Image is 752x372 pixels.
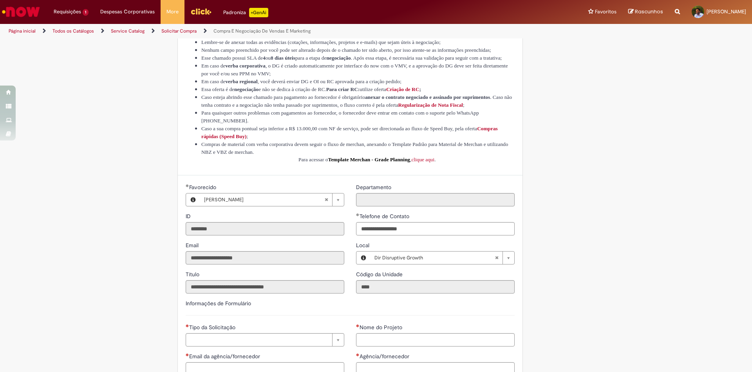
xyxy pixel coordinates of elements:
[628,8,663,16] a: Rascunhos
[374,252,495,264] span: Dir Disruptive Growth
[234,86,258,92] span: negociação
[258,78,401,84] span: , você deverá enviar DG e OI ou RC aprovada para a criação pedido;
[54,8,81,16] span: Requisições
[201,55,263,61] span: Esse chamado possui SLA de
[204,193,324,206] span: [PERSON_NAME]
[1,4,41,20] img: ServiceNow
[186,222,344,235] input: ID
[186,251,344,264] input: Email
[411,157,434,162] a: clique aqui
[201,47,491,53] span: Nenhum campo preenchido por você pode ser alterado depois de o chamado ter sido aberto, por isso ...
[410,157,411,162] span: ,
[356,333,515,346] input: Nome do Projeto
[371,252,514,264] a: Dir Disruptive GrowthLimpar campo Local
[201,110,479,124] span: Para quaisquer outros problemas com pagamentos ao fornecedor, o fornecedor deve entrar em contato...
[201,78,225,84] span: Em caso de
[249,8,268,17] p: +GenAi
[200,193,344,206] a: [PERSON_NAME]Limpar campo Favorecido
[707,8,746,15] span: [PERSON_NAME]
[9,28,36,34] a: Página inicial
[398,101,463,108] a: Regularização de Nota Fiscal
[356,184,393,191] span: Somente leitura - Departamento
[201,39,441,45] span: Lembre-se de anexar todas as evidências (cotações, informações, projetos e e-mails) que sejam úte...
[356,353,360,356] span: Necessários
[360,213,411,220] span: Telefone de Contato
[356,270,404,278] label: Somente leitura - Código da Unidade
[111,28,145,34] a: Service Catalog
[360,86,386,92] span: utilize oferta
[190,5,211,17] img: click_logo_yellow_360x200.png
[360,324,404,331] span: Nome do Projeto
[223,8,268,17] div: Padroniza
[356,242,371,249] span: Local
[201,63,225,69] span: Em caso de
[356,183,393,191] label: Somente leitura - Departamento
[326,86,360,92] span: Para criar RC:
[186,333,344,346] a: Limpar campo Tipo da Solicitação
[419,86,421,92] span: ;
[201,126,477,131] span: Caso a sua compra pontual seja inferior a R$ 13.000,00 com NF de serviço, pode ser direcionada ao...
[201,86,234,92] span: Essa oferta é de
[595,8,616,16] span: Favoritos
[360,353,411,360] span: Agência/fornecedor
[201,63,508,77] span: , o DG é criado automaticamente por interface do now com o VMV, e a aprovação do DG deve ser feit...
[328,157,410,162] span: Template Merchan - Grade Planning
[635,8,663,15] span: Rascunhos
[258,86,326,92] span: e não se dedica à criação de RC.
[356,213,360,216] span: Obrigatório Preenchido
[356,324,360,327] span: Necessários
[189,184,218,191] span: Necessários - Favorecido
[186,300,251,307] label: Informações de Formulário
[356,280,515,294] input: Código da Unidade
[201,141,508,155] span: Compras de material com verba corporativa devem seguir o fluxo de merchan, anexando o Template Pa...
[225,63,266,69] span: verba corporativa
[186,353,189,356] span: Necessários
[247,133,248,139] span: ;
[263,55,266,61] span: 4
[201,125,498,140] a: Compras rápidas (Speed Buy)
[356,271,404,278] span: Somente leitura - Código da Unidade
[186,280,344,294] input: Título
[186,212,192,220] label: Somente leitura - ID
[225,78,257,84] span: verba regional
[386,86,419,93] a: Criação de RC
[189,353,262,360] span: Email da agência/fornecedor
[186,184,189,187] span: Obrigatório Preenchido
[356,222,515,235] input: Telefone de Contato
[356,193,515,206] input: Departamento
[434,157,436,162] span: .
[326,55,351,61] span: negociação
[213,28,311,34] a: Compra E Negociação De Vendas E Marketing
[266,55,271,61] span: ou
[491,252,503,264] abbr: Limpar campo Local
[189,324,237,331] span: Tipo da Solicitação
[320,193,332,206] abbr: Limpar campo Favorecido
[186,193,200,206] button: Favorecido, Visualizar este registro Weslley De Souza Silva
[186,270,201,278] label: Somente leitura - Título
[295,55,327,61] span: para a etapa de
[186,242,200,249] span: Somente leitura - Email
[166,8,179,16] span: More
[186,271,201,278] span: Somente leitura - Título
[351,55,502,61] span: . Após essa etapa, é necessária sua validação para seguir com a tratativa;
[365,94,490,100] span: anexar o contrato negociado e assinado por suprimentos
[186,241,200,249] label: Somente leitura - Email
[398,102,463,108] span: Regularização de Nota Fiscal
[100,8,155,16] span: Despesas Corporativas
[186,324,189,327] span: Necessários
[298,157,328,162] span: Para acessar o
[201,94,365,100] span: Caso esteja abrindo esse chamado para pagamento ao fornecedor é obrigatório
[6,24,495,38] ul: Trilhas de página
[463,102,465,108] span: ;
[186,213,192,220] span: Somente leitura - ID
[52,28,94,34] a: Todos os Catálogos
[386,86,419,92] span: Criação de RC
[271,55,295,61] span: 8 dias úteis
[356,252,371,264] button: Local, Visualizar este registro Dir Disruptive Growth
[161,28,197,34] a: Solicitar Compra
[83,9,89,16] span: 1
